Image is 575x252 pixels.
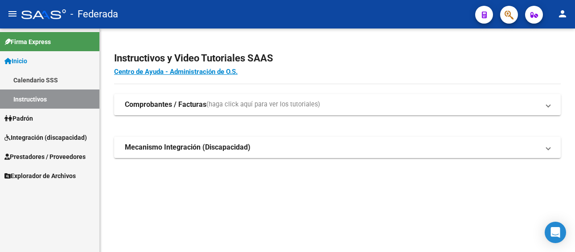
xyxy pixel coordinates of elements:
span: Inicio [4,56,27,66]
span: (haga click aquí para ver los tutoriales) [206,100,320,110]
span: Firma Express [4,37,51,47]
strong: Mecanismo Integración (Discapacidad) [125,142,251,152]
mat-icon: person [557,8,568,19]
span: Explorador de Archivos [4,171,76,181]
mat-expansion-panel-header: Comprobantes / Facturas(haga click aquí para ver los tutoriales) [114,94,561,115]
span: Prestadores / Proveedores [4,152,86,162]
span: - Federada [70,4,118,24]
h2: Instructivos y Video Tutoriales SAAS [114,50,561,67]
div: Open Intercom Messenger [545,222,566,243]
span: Padrón [4,114,33,123]
a: Centro de Ayuda - Administración de O.S. [114,68,238,76]
span: Integración (discapacidad) [4,133,87,142]
mat-icon: menu [7,8,18,19]
strong: Comprobantes / Facturas [125,100,206,110]
mat-expansion-panel-header: Mecanismo Integración (Discapacidad) [114,137,561,158]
